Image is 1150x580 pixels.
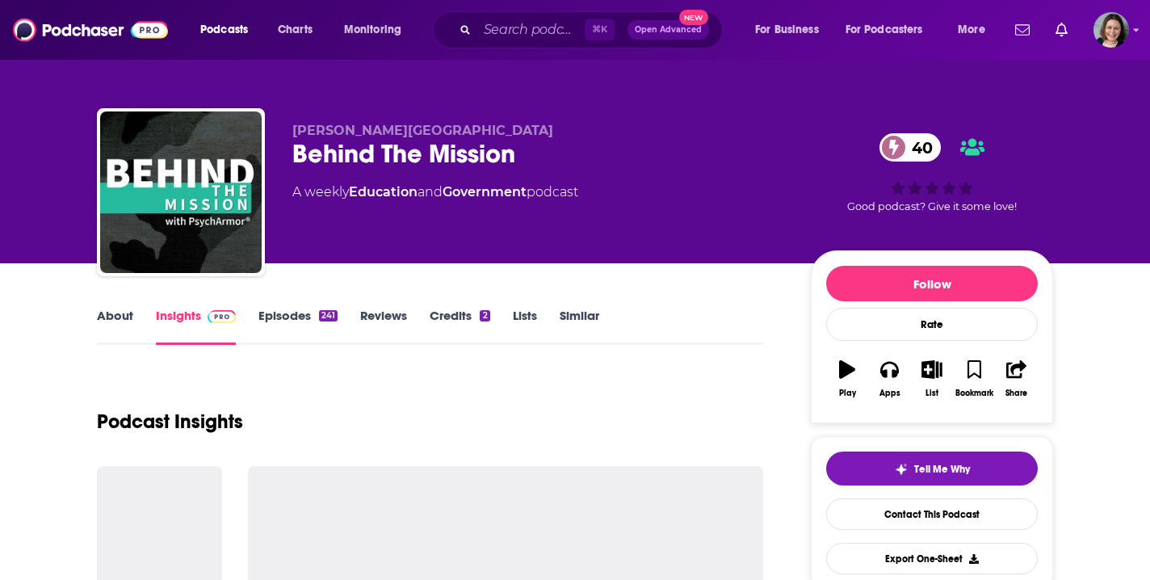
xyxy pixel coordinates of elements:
a: Episodes241 [258,308,338,345]
span: Open Advanced [635,26,702,34]
button: open menu [744,17,839,43]
button: open menu [835,17,946,43]
span: For Podcasters [846,19,923,41]
span: More [958,19,985,41]
a: InsightsPodchaser Pro [156,308,236,345]
img: tell me why sparkle [895,463,908,476]
div: Apps [879,389,900,398]
a: Education [349,184,418,200]
button: Play [826,350,868,408]
a: Show notifications dropdown [1049,16,1074,44]
span: Podcasts [200,19,248,41]
img: Podchaser - Follow, Share and Rate Podcasts [13,15,168,45]
a: Credits2 [430,308,489,345]
h1: Podcast Insights [97,410,243,434]
div: Search podcasts, credits, & more... [448,11,738,48]
button: Share [996,350,1038,408]
button: Show profile menu [1093,12,1129,48]
div: Bookmark [955,389,993,398]
span: and [418,184,443,200]
a: Government [443,184,527,200]
button: open menu [189,17,269,43]
div: Rate [826,308,1038,341]
div: 40Good podcast? Give it some love! [811,123,1053,223]
span: [PERSON_NAME][GEOGRAPHIC_DATA] [292,123,553,138]
a: 40 [879,133,941,162]
button: open menu [333,17,422,43]
img: Behind The Mission [100,111,262,273]
input: Search podcasts, credits, & more... [477,17,585,43]
button: Bookmark [953,350,995,408]
a: Similar [560,308,599,345]
a: About [97,308,133,345]
span: Tell Me Why [914,463,970,476]
span: Charts [278,19,313,41]
a: Reviews [360,308,407,345]
button: Follow [826,266,1038,301]
button: tell me why sparkleTell Me Why [826,452,1038,485]
span: ⌘ K [585,19,615,40]
img: Podchaser Pro [208,310,236,323]
div: Play [839,389,856,398]
span: For Business [755,19,819,41]
a: Contact This Podcast [826,498,1038,530]
span: New [679,10,708,25]
span: Good podcast? Give it some love! [847,200,1017,212]
div: 241 [319,310,338,322]
button: Open AdvancedNew [627,20,709,40]
div: 2 [480,310,489,322]
button: List [911,350,953,408]
a: Charts [267,17,322,43]
a: Lists [513,308,537,345]
span: 40 [896,133,941,162]
img: User Profile [1093,12,1129,48]
button: open menu [946,17,1005,43]
a: Show notifications dropdown [1009,16,1036,44]
span: Monitoring [344,19,401,41]
div: A weekly podcast [292,183,578,202]
span: Logged in as micglogovac [1093,12,1129,48]
button: Export One-Sheet [826,543,1038,574]
div: Share [1005,389,1027,398]
button: Apps [868,350,910,408]
div: List [925,389,938,398]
